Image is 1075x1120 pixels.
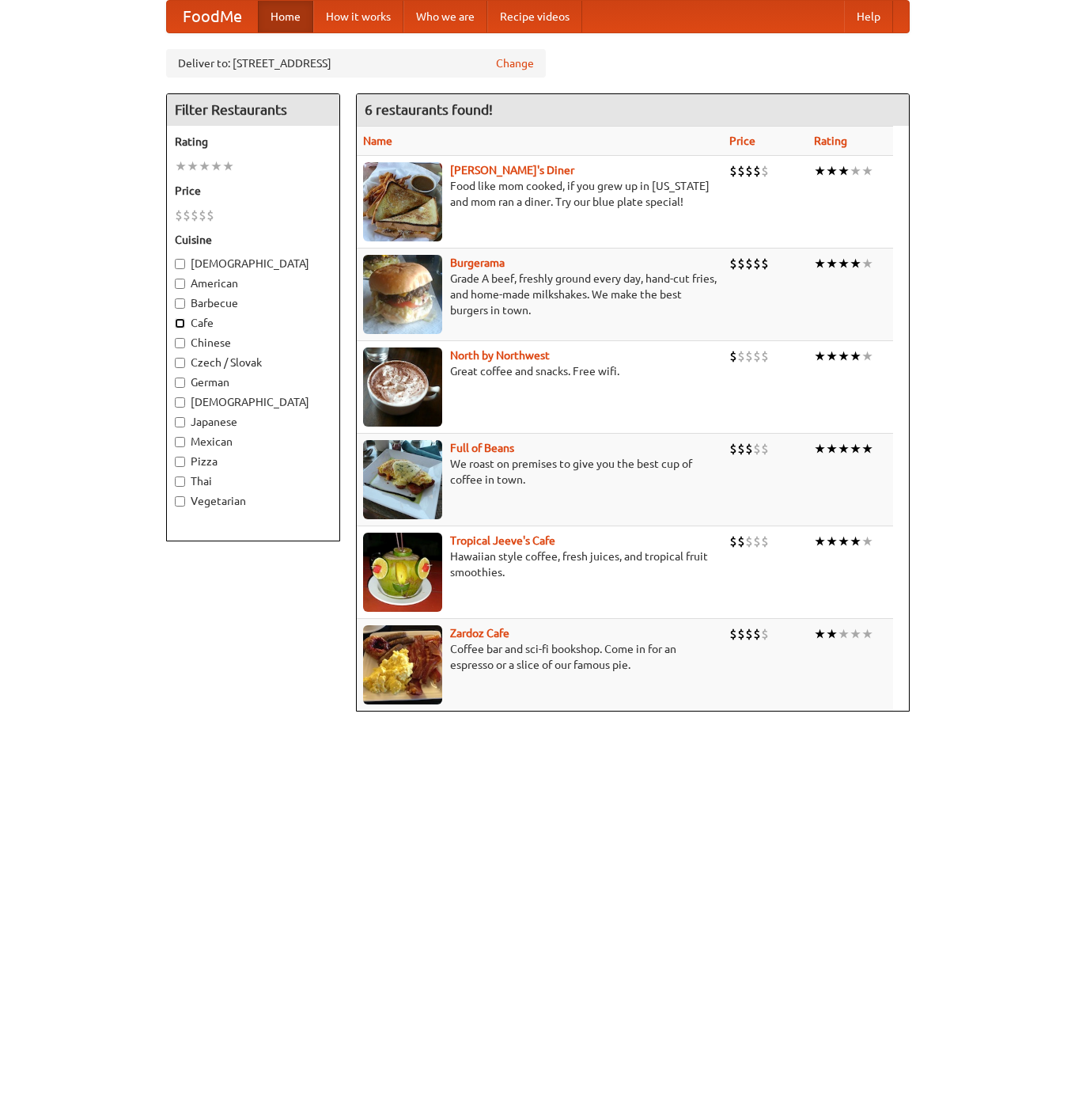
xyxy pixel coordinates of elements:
[826,162,838,180] li: ★
[363,255,442,334] img: burgerama.jpg
[745,347,753,365] li: $
[761,625,769,643] li: $
[175,454,331,469] label: Pizza
[166,49,546,78] div: Deliver to: [STREET_ADDRESS]
[861,162,873,180] li: ★
[175,335,331,351] label: Chinese
[729,347,737,365] li: $
[175,434,331,450] label: Mexican
[745,255,753,272] li: $
[861,440,873,457] li: ★
[826,255,838,272] li: ★
[175,355,331,370] label: Czech / Slovak
[745,162,753,180] li: $
[737,162,745,180] li: $
[826,347,838,365] li: ★
[814,162,826,180] li: ★
[850,347,861,365] li: ★
[167,94,339,126] h4: Filter Restaurants
[753,625,761,643] li: $
[729,625,737,643] li: $
[365,102,493,117] ng-pluralize: 6 restaurants found!
[826,533,838,550] li: ★
[175,256,331,271] label: [DEMOGRAPHIC_DATA]
[826,625,838,643] li: ★
[175,394,331,410] label: [DEMOGRAPHIC_DATA]
[850,440,861,457] li: ★
[175,318,185,328] input: Cafe
[403,1,487,32] a: Who we are
[814,440,826,457] li: ★
[745,625,753,643] li: $
[175,279,185,289] input: American
[175,378,185,388] input: German
[729,255,737,272] li: $
[363,271,717,318] p: Grade A beef, freshly ground every day, hand-cut fries, and home-made milkshakes. We make the bes...
[313,1,403,32] a: How it works
[729,533,737,550] li: $
[737,533,745,550] li: $
[838,162,850,180] li: ★
[450,442,514,454] a: Full of Beans
[753,533,761,550] li: $
[175,207,183,224] li: $
[450,534,555,547] a: Tropical Jeeve's Cafe
[258,1,313,32] a: Home
[363,625,442,704] img: zardoz.jpg
[363,178,717,210] p: Food like mom cooked, if you grew up in [US_STATE] and mom ran a diner. Try our blue plate special!
[363,641,717,673] p: Coffee bar and sci-fi bookshop. Come in for an espresso or a slice of our famous pie.
[363,135,392,147] a: Name
[175,473,331,489] label: Thai
[753,347,761,365] li: $
[814,347,826,365] li: ★
[450,627,509,640] b: Zardoz Cafe
[363,440,442,519] img: beans.jpg
[814,625,826,643] li: ★
[363,456,717,488] p: We roast on premises to give you the best cup of coffee in town.
[761,255,769,272] li: $
[745,533,753,550] li: $
[187,158,199,175] li: ★
[745,440,753,457] li: $
[753,162,761,180] li: $
[175,259,185,269] input: [DEMOGRAPHIC_DATA]
[737,347,745,365] li: $
[175,417,185,427] input: Japanese
[175,158,187,175] li: ★
[729,440,737,457] li: $
[737,625,745,643] li: $
[861,625,873,643] li: ★
[814,135,847,147] a: Rating
[861,255,873,272] li: ★
[838,533,850,550] li: ★
[761,440,769,457] li: $
[850,625,861,643] li: ★
[175,275,331,291] label: American
[761,533,769,550] li: $
[175,298,185,309] input: Barbecue
[850,162,861,180] li: ★
[838,347,850,365] li: ★
[363,533,442,612] img: jeeves.jpg
[363,162,442,241] img: sallys.jpg
[487,1,582,32] a: Recipe videos
[175,232,331,248] h5: Cuisine
[838,255,850,272] li: ★
[363,363,717,379] p: Great coffee and snacks. Free wifi.
[729,162,737,180] li: $
[175,457,185,467] input: Pizza
[450,164,574,177] a: [PERSON_NAME]'s Diner
[175,414,331,430] label: Japanese
[199,207,206,224] li: $
[729,135,755,147] a: Price
[175,437,185,447] input: Mexican
[861,533,873,550] li: ★
[199,158,210,175] li: ★
[450,256,505,269] a: Burgerama
[450,349,550,362] a: North by Northwest
[175,315,331,331] label: Cafe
